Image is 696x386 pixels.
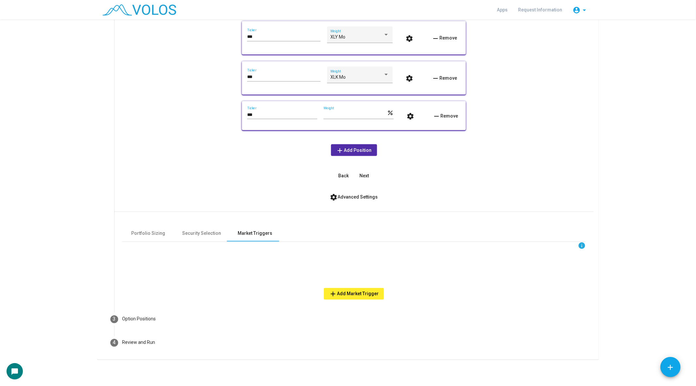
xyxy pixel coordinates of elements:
[360,173,369,178] span: Next
[238,230,272,237] div: Market Triggers
[518,7,562,12] span: Request Information
[578,242,586,250] mat-icon: info
[492,4,513,16] a: Apps
[426,72,461,84] button: Remove
[331,144,377,156] button: Add Position
[405,74,413,82] mat-icon: settings
[330,193,338,201] mat-icon: settings
[325,191,383,203] button: Advanced Settings
[387,109,394,117] mat-icon: percent
[432,74,439,82] mat-icon: remove
[131,230,165,237] div: Portfolio Sizing
[573,6,580,14] mat-icon: account_circle
[324,288,384,300] button: Add Market Trigger
[660,357,681,377] button: Add icon
[426,32,461,44] button: Remove
[113,316,116,322] span: 3
[336,147,344,154] mat-icon: add
[336,148,372,153] span: Add Position
[338,173,349,178] span: Back
[329,291,379,297] span: Add Market Trigger
[666,363,675,372] mat-icon: add
[407,112,415,120] mat-icon: settings
[333,170,354,182] button: Back
[330,194,378,200] span: Advanced Settings
[405,35,413,42] mat-icon: settings
[182,230,221,237] div: Security Selection
[122,339,155,346] div: Review and Run
[330,34,345,40] span: XLY Mo
[11,368,19,376] mat-icon: chat_bubble
[427,110,461,122] button: Remove
[433,113,458,119] span: Remove
[432,75,457,81] span: Remove
[329,290,337,298] mat-icon: add
[580,6,588,14] mat-icon: arrow_drop_down
[497,7,508,12] span: Apps
[432,35,457,40] span: Remove
[330,74,346,80] span: XLK Mo
[122,316,156,323] div: Option Positions
[113,340,116,346] span: 4
[432,35,439,42] mat-icon: remove
[513,4,567,16] a: Request Information
[354,170,375,182] button: Next
[433,112,440,120] mat-icon: remove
